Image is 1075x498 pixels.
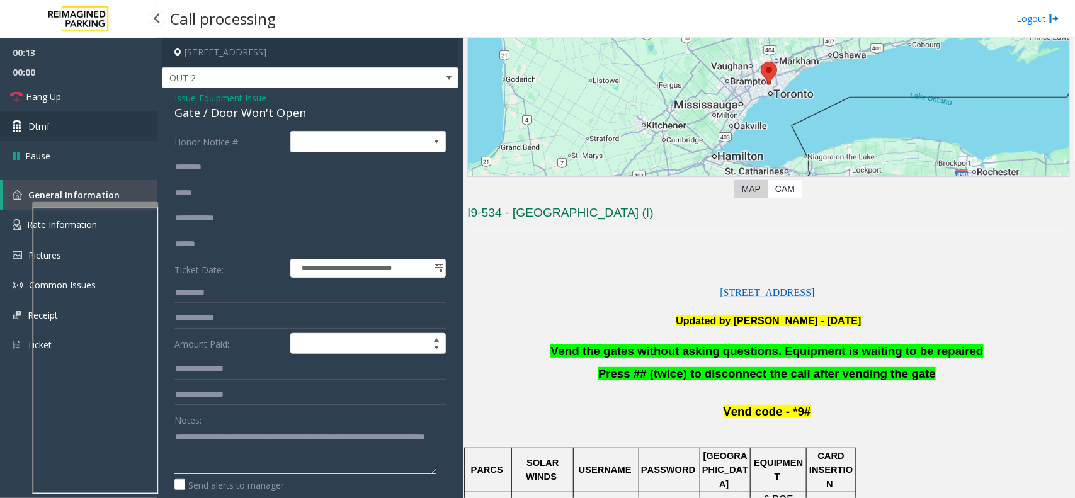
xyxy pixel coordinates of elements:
[28,120,50,133] span: Dtmf
[13,311,21,319] img: 'icon'
[754,458,803,482] span: EQUIPMENT
[171,259,287,278] label: Ticket Date:
[428,344,445,354] span: Decrease value
[428,334,445,344] span: Increase value
[162,68,399,88] span: OUT 2
[676,315,862,326] b: Updated by [PERSON_NAME] - [DATE]
[720,287,815,298] span: [STREET_ADDRESS]
[13,219,21,230] img: 'icon'
[1016,12,1059,25] a: Logout
[171,131,287,152] label: Honor Notice #:
[162,38,458,67] h4: [STREET_ADDRESS]
[13,251,22,259] img: 'icon'
[471,465,503,475] span: PARCS
[809,451,853,489] span: CARD INSERTION
[174,478,284,492] label: Send alerts to manager
[3,180,157,210] a: General Information
[25,149,50,162] span: Pause
[724,405,811,418] span: Vend code - *9#
[720,288,815,298] a: [STREET_ADDRESS]
[579,465,632,475] span: USERNAME
[467,205,1070,225] h3: I9-534 - [GEOGRAPHIC_DATA] (I)
[431,259,445,277] span: Toggle popup
[598,367,936,380] span: Press ## (twice) to disconnect the call after vending the gate
[26,90,61,103] span: Hang Up
[13,339,21,351] img: 'icon'
[196,92,266,104] span: -
[550,344,983,358] span: Vend the gates without asking questions. Equipment is waiting to be repaired
[1049,12,1059,25] img: logout
[702,451,748,489] span: [GEOGRAPHIC_DATA]
[28,309,58,321] span: Receipt
[734,180,768,198] label: Map
[171,333,287,354] label: Amount Paid:
[164,3,282,34] h3: Call processing
[28,189,120,201] span: General Information
[761,62,777,85] div: 2200 Yonge Street, Toronto, ON
[174,409,202,427] label: Notes:
[174,91,196,105] span: Issue
[27,339,52,351] span: Ticket
[768,180,802,198] label: CAM
[641,465,695,475] span: PASSWORD
[13,190,22,200] img: 'icon'
[29,279,96,291] span: Common Issues
[27,218,97,230] span: Rate Information
[526,458,561,482] span: SOLAR WINDS
[28,249,61,261] span: Pictures
[199,91,266,105] span: Equipment Issue
[174,105,446,122] div: Gate / Door Won't Open
[13,280,23,290] img: 'icon'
